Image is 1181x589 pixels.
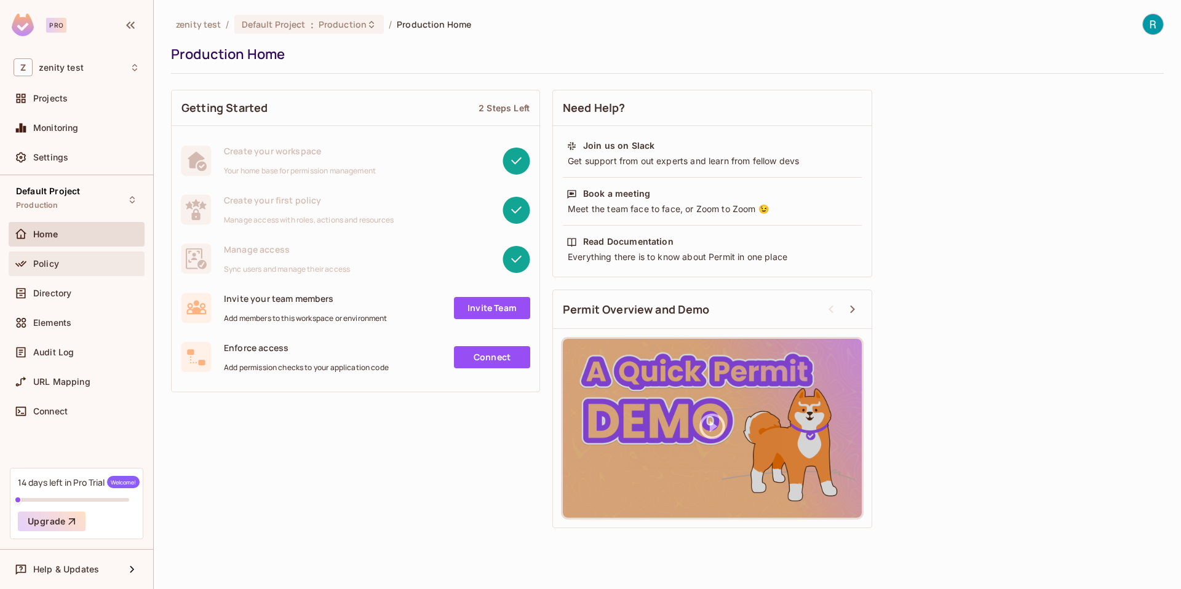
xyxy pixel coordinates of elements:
button: Upgrade [18,512,85,531]
span: Home [33,229,58,239]
span: Getting Started [181,100,268,116]
span: Your home base for permission management [224,166,376,176]
span: Add permission checks to your application code [224,363,389,373]
span: Enforce access [224,342,389,354]
span: Permit Overview and Demo [563,302,710,317]
span: Create your workspace [224,145,376,157]
span: Create your first policy [224,194,394,206]
span: Z [14,58,33,76]
span: Add members to this workspace or environment [224,314,388,323]
div: Get support from out experts and learn from fellow devs [567,155,858,167]
span: Default Project [242,18,306,30]
a: Connect [454,346,530,368]
span: Settings [33,152,68,162]
span: Production [319,18,367,30]
img: Raz Kliger [1143,14,1163,34]
span: Manage access [224,243,350,255]
div: Read Documentation [583,235,674,248]
span: Production Home [397,18,471,30]
div: Join us on Slack [583,140,654,152]
span: Manage access with roles, actions and resources [224,215,394,225]
div: 14 days left in Pro Trial [18,476,140,488]
div: Production Home [171,45,1158,63]
span: Policy [33,259,59,269]
span: Sync users and manage their access [224,264,350,274]
li: / [389,18,392,30]
div: Pro [46,18,66,33]
span: Help & Updates [33,564,99,574]
span: Projects [33,93,68,103]
span: Connect [33,406,68,416]
li: / [226,18,229,30]
span: Welcome! [107,476,140,488]
a: Invite Team [454,297,530,319]
span: the active workspace [176,18,221,30]
span: Default Project [16,186,80,196]
span: Production [16,200,58,210]
img: SReyMgAAAABJRU5ErkJggg== [12,14,34,36]
div: Book a meeting [583,188,650,200]
span: Elements [33,318,71,328]
span: Invite your team members [224,293,388,304]
span: : [310,20,314,30]
span: URL Mapping [33,377,90,387]
div: Meet the team face to face, or Zoom to Zoom 😉 [567,203,858,215]
span: Directory [33,288,71,298]
span: Workspace: zenity test [39,63,84,73]
div: Everything there is to know about Permit in one place [567,251,858,263]
div: 2 Steps Left [479,102,530,114]
span: Audit Log [33,347,74,357]
span: Need Help? [563,100,626,116]
span: Monitoring [33,123,79,133]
